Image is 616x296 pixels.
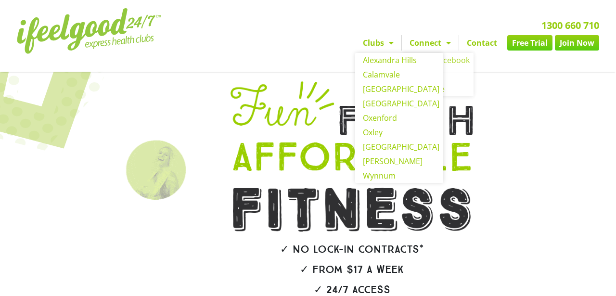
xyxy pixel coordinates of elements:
[355,125,443,140] a: Oxley
[203,244,500,255] h2: ✓ No lock-in contracts*
[459,35,505,51] a: Contact
[402,35,459,51] a: Connect
[355,35,401,51] a: Clubs
[355,53,443,67] a: Alexandra Hills
[555,35,599,51] a: Join Now
[355,67,443,82] a: Calamvale
[355,111,443,125] a: Oxenford
[355,82,443,96] a: [GEOGRAPHIC_DATA]
[224,35,600,51] nav: Menu
[355,140,443,154] a: [GEOGRAPHIC_DATA]
[541,19,599,32] a: 1300 660 710
[507,35,552,51] a: Free Trial
[355,168,443,183] a: Wynnum
[355,154,443,168] a: [PERSON_NAME]
[203,264,500,275] h2: ✓ From $17 a week
[203,284,500,295] h2: ✓ 24/7 Access
[355,96,443,111] a: [GEOGRAPHIC_DATA]
[355,53,443,183] ul: Clubs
